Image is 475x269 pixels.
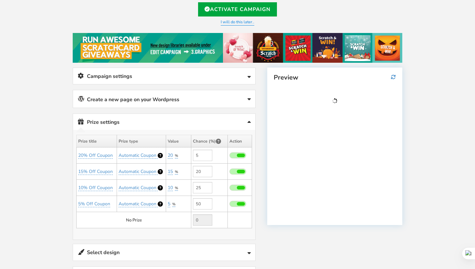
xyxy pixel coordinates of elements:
[166,135,191,147] th: Value
[73,68,255,84] a: Campaign settings
[119,201,156,207] span: Automatic Coupon
[172,202,175,207] span: %
[175,186,178,190] span: %
[168,201,170,207] a: 5
[168,152,173,159] a: 20
[274,74,396,81] h4: Preview
[175,153,178,158] a: %
[119,152,156,158] span: Automatic Coupon
[175,186,178,191] a: %
[119,185,156,191] span: Automatic Coupon
[191,135,228,147] th: Chance (%)
[172,202,175,207] a: %
[73,244,255,261] a: Select design
[77,135,117,147] th: Prize title
[198,2,277,16] a: Activate Campaign
[78,168,113,175] a: 15% Off Coupon
[119,201,158,207] a: Automatic Coupon
[73,33,402,63] img: festival-poster-2020.jpg
[73,90,255,108] a: Create a new page on your Wordpress
[119,168,156,175] span: Automatic Coupon
[119,168,158,175] a: Automatic Coupon
[78,201,110,207] a: 5% Off Coupon
[168,168,173,175] a: 15
[73,114,255,130] a: Prize settings
[221,19,254,26] a: I will do this later..
[228,135,252,147] th: Action
[175,169,178,175] a: %
[119,185,158,191] a: Automatic Coupon
[78,152,113,159] a: 20% Off Coupon
[193,214,212,226] input: Value not editable
[168,185,173,191] a: 10
[78,185,113,191] a: 10% Off Coupon
[119,152,158,159] a: Automatic Coupon
[77,212,191,228] td: No Prize
[117,135,166,147] th: Prize type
